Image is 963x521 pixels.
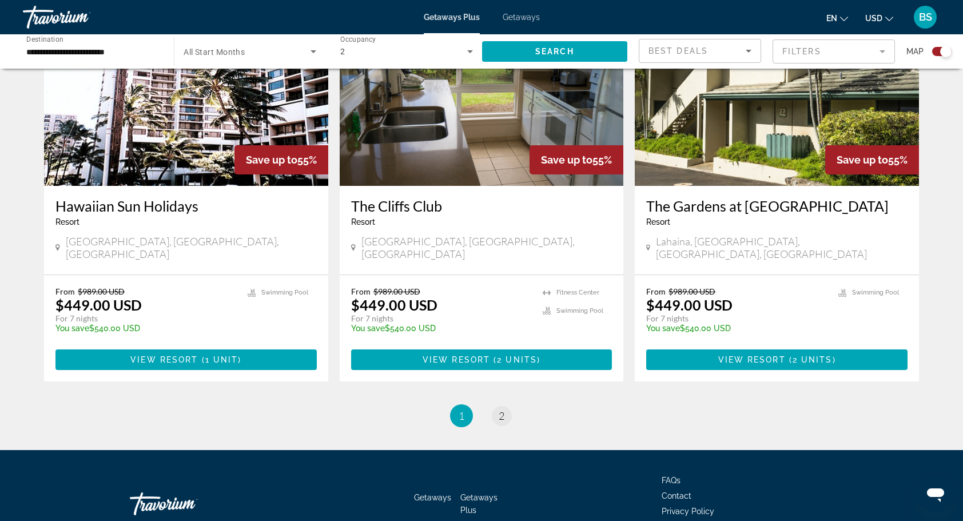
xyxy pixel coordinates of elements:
[55,324,89,333] span: You save
[55,349,317,370] button: View Resort(1 unit)
[648,46,708,55] span: Best Deals
[351,217,375,226] span: Resort
[234,145,328,174] div: 55%
[351,296,437,313] p: $449.00 USD
[556,307,603,315] span: Swimming Pool
[910,5,940,29] button: User Menu
[503,13,540,22] a: Getaways
[852,289,899,296] span: Swimming Pool
[44,3,328,186] img: A066E01L.jpg
[556,289,599,296] span: Fitness Center
[351,349,612,370] button: View Resort(2 units)
[460,493,498,515] a: Getaways Plus
[662,476,681,485] a: FAQs
[646,197,908,214] a: The Gardens at [GEOGRAPHIC_DATA]
[205,355,238,364] span: 1 unit
[424,13,480,22] a: Getaways Plus
[351,287,371,296] span: From
[865,14,882,23] span: USD
[373,287,420,296] span: $989.00 USD
[646,313,827,324] p: For 7 nights
[351,313,532,324] p: For 7 nights
[23,2,137,32] a: Travorium
[130,487,244,521] a: Travorium
[906,43,924,59] span: Map
[55,197,317,214] a: Hawaiian Sun Holidays
[865,10,893,26] button: Change currency
[786,355,836,364] span: ( )
[646,287,666,296] span: From
[718,355,786,364] span: View Resort
[919,11,932,23] span: BS
[535,47,574,56] span: Search
[541,154,592,166] span: Save up to
[668,287,715,296] span: $989.00 USD
[130,355,198,364] span: View Resort
[662,491,691,500] a: Contact
[423,355,490,364] span: View Resort
[825,145,919,174] div: 55%
[340,47,345,56] span: 2
[530,145,623,174] div: 55%
[78,287,125,296] span: $989.00 USD
[351,197,612,214] a: The Cliffs Club
[635,3,919,186] img: C613E01X.jpg
[351,324,532,333] p: $540.00 USD
[246,154,297,166] span: Save up to
[499,409,504,422] span: 2
[648,44,751,58] mat-select: Sort by
[826,10,848,26] button: Change language
[917,475,954,512] iframe: Button to launch messaging window
[340,35,376,43] span: Occupancy
[55,313,236,324] p: For 7 nights
[826,14,837,23] span: en
[361,235,612,260] span: [GEOGRAPHIC_DATA], [GEOGRAPHIC_DATA], [GEOGRAPHIC_DATA]
[793,355,833,364] span: 2 units
[340,3,624,186] img: 5124I01X.jpg
[773,39,895,64] button: Filter
[198,355,241,364] span: ( )
[646,349,908,370] button: View Resort(2 units)
[656,235,908,260] span: Lahaina, [GEOGRAPHIC_DATA], [GEOGRAPHIC_DATA], [GEOGRAPHIC_DATA]
[482,41,627,62] button: Search
[646,324,680,333] span: You save
[490,355,540,364] span: ( )
[662,507,714,516] a: Privacy Policy
[184,47,245,57] span: All Start Months
[414,493,451,502] a: Getaways
[55,217,79,226] span: Resort
[646,296,733,313] p: $449.00 USD
[497,355,537,364] span: 2 units
[351,324,385,333] span: You save
[459,409,464,422] span: 1
[837,154,888,166] span: Save up to
[646,324,827,333] p: $540.00 USD
[55,287,75,296] span: From
[26,35,63,43] span: Destination
[44,404,919,427] nav: Pagination
[261,289,308,296] span: Swimming Pool
[646,217,670,226] span: Resort
[55,296,142,313] p: $449.00 USD
[66,235,317,260] span: [GEOGRAPHIC_DATA], [GEOGRAPHIC_DATA], [GEOGRAPHIC_DATA]
[55,324,236,333] p: $540.00 USD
